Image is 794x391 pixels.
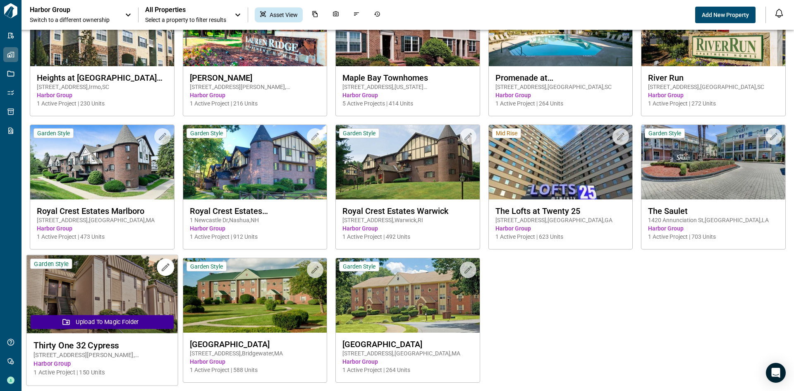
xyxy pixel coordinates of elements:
[772,7,786,20] button: Open notification feed
[183,258,327,333] img: property-asset
[190,206,320,216] span: Royal Crest Estates [GEOGRAPHIC_DATA]
[190,99,320,108] span: 1 Active Project | 216 Units
[495,224,626,233] span: Harbor Group
[37,99,167,108] span: 1 Active Project | 230 Units
[489,125,633,199] img: property-asset
[648,233,779,241] span: 1 Active Project | 703 Units
[648,73,779,83] span: River Run
[495,91,626,99] span: Harbor Group
[495,73,626,83] span: Promenade at [GEOGRAPHIC_DATA]
[190,263,223,270] span: Garden Style
[30,125,174,199] img: property-asset
[190,339,320,349] span: [GEOGRAPHIC_DATA]
[145,16,226,24] span: Select a property to filter results
[190,83,320,91] span: [STREET_ADDRESS][PERSON_NAME] , [GEOGRAPHIC_DATA] , SC
[648,206,779,216] span: The Saulet
[336,258,480,333] img: property-asset
[190,366,320,374] span: 1 Active Project | 588 Units
[145,6,226,14] span: All Properties
[342,73,473,83] span: Maple Bay Townhomes
[31,315,174,329] button: Upload to Magic Folder
[496,130,517,137] span: Mid Rise
[37,224,167,233] span: Harbor Group
[495,216,626,224] span: [STREET_ADDRESS] , [GEOGRAPHIC_DATA] , GA
[37,233,167,241] span: 1 Active Project | 473 Units
[648,91,779,99] span: Harbor Group
[37,130,70,137] span: Garden Style
[190,73,320,83] span: [PERSON_NAME]
[33,360,170,368] span: Harbor Group
[342,99,473,108] span: 5 Active Projects | 414 Units
[342,206,473,216] span: Royal Crest Estates Warwick
[270,11,298,19] span: Asset View
[255,7,303,22] div: Asset View
[190,130,223,137] span: Garden Style
[342,224,473,233] span: Harbor Group
[37,216,167,224] span: [STREET_ADDRESS] , [GEOGRAPHIC_DATA] , MA
[33,368,170,377] span: 1 Active Project | 150 Units
[342,339,473,349] span: [GEOGRAPHIC_DATA]
[190,216,320,224] span: 1 Newcastle Dr , Nashua , NH
[190,233,320,241] span: 1 Active Project | 912 Units
[336,125,480,199] img: property-asset
[328,7,344,22] div: Photos
[648,216,779,224] span: 1420 Annunciation St , [GEOGRAPHIC_DATA] , LA
[183,125,327,199] img: property-asset
[307,7,323,22] div: Documents
[37,206,167,216] span: Royal Crest Estates Marlboro
[702,11,749,19] span: Add New Property
[343,263,375,270] span: Garden Style
[342,233,473,241] span: 1 Active Project | 492 Units
[342,91,473,99] span: Harbor Group
[33,340,170,350] span: Thirty One 32 Cypress
[343,130,375,137] span: Garden Style
[648,99,779,108] span: 1 Active Project | 272 Units
[30,6,104,14] p: Harbor Group
[37,73,167,83] span: Heights at [GEOGRAPHIC_DATA][PERSON_NAME]
[342,83,473,91] span: [STREET_ADDRESS] , [US_STATE][GEOGRAPHIC_DATA] , VA
[648,224,779,233] span: Harbor Group
[495,99,626,108] span: 1 Active Project | 264 Units
[648,83,779,91] span: [STREET_ADDRESS] , [GEOGRAPHIC_DATA] , SC
[34,260,68,268] span: Garden Style
[37,83,167,91] span: [STREET_ADDRESS] , Irmo , SC
[695,7,756,23] button: Add New Property
[342,349,473,357] span: [STREET_ADDRESS] , [GEOGRAPHIC_DATA] , MA
[369,7,385,22] div: Job History
[33,351,170,360] span: [STREET_ADDRESS][PERSON_NAME] , [GEOGRAPHIC_DATA] , AL
[342,357,473,366] span: Harbor Group
[495,83,626,91] span: [STREET_ADDRESS] , [GEOGRAPHIC_DATA] , SC
[495,233,626,241] span: 1 Active Project | 623 Units
[348,7,365,22] div: Issues & Info
[37,91,167,99] span: Harbor Group
[190,224,320,233] span: Harbor Group
[342,366,473,374] span: 1 Active Project | 264 Units
[26,255,177,333] img: property-asset
[495,206,626,216] span: The Lofts at Twenty 25
[190,349,320,357] span: [STREET_ADDRESS] , Bridgewater , MA
[648,130,681,137] span: Garden Style
[766,363,786,383] div: Open Intercom Messenger
[30,16,117,24] span: Switch to a different ownership
[190,91,320,99] span: Harbor Group
[190,357,320,366] span: Harbor Group
[641,125,785,199] img: property-asset
[342,216,473,224] span: [STREET_ADDRESS] , Warwick , RI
